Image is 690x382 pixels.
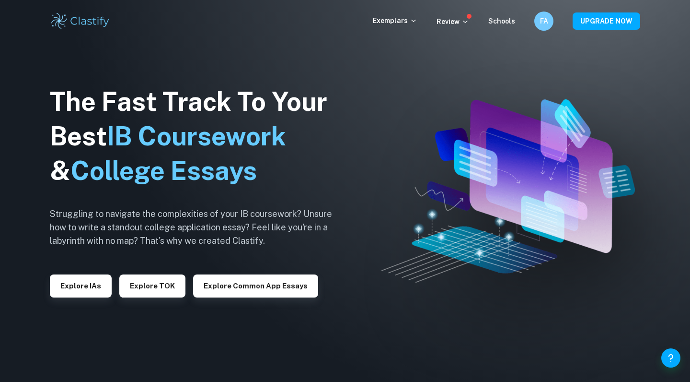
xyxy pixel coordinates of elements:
span: College Essays [70,155,257,186]
span: IB Coursework [107,121,286,151]
h6: FA [539,16,550,26]
button: Explore IAs [50,275,112,298]
button: Help and Feedback [661,348,680,368]
button: UPGRADE NOW [573,12,640,30]
button: Explore TOK [119,275,185,298]
a: Explore TOK [119,281,185,290]
p: Exemplars [373,15,417,26]
button: Explore Common App essays [193,275,318,298]
a: Schools [488,17,515,25]
button: FA [534,12,553,31]
h6: Struggling to navigate the complexities of your IB coursework? Unsure how to write a standout col... [50,207,347,248]
p: Review [437,16,469,27]
img: Clastify logo [50,12,111,31]
a: Explore IAs [50,281,112,290]
a: Explore Common App essays [193,281,318,290]
img: Clastify hero [381,99,635,283]
h1: The Fast Track To Your Best & [50,84,347,188]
